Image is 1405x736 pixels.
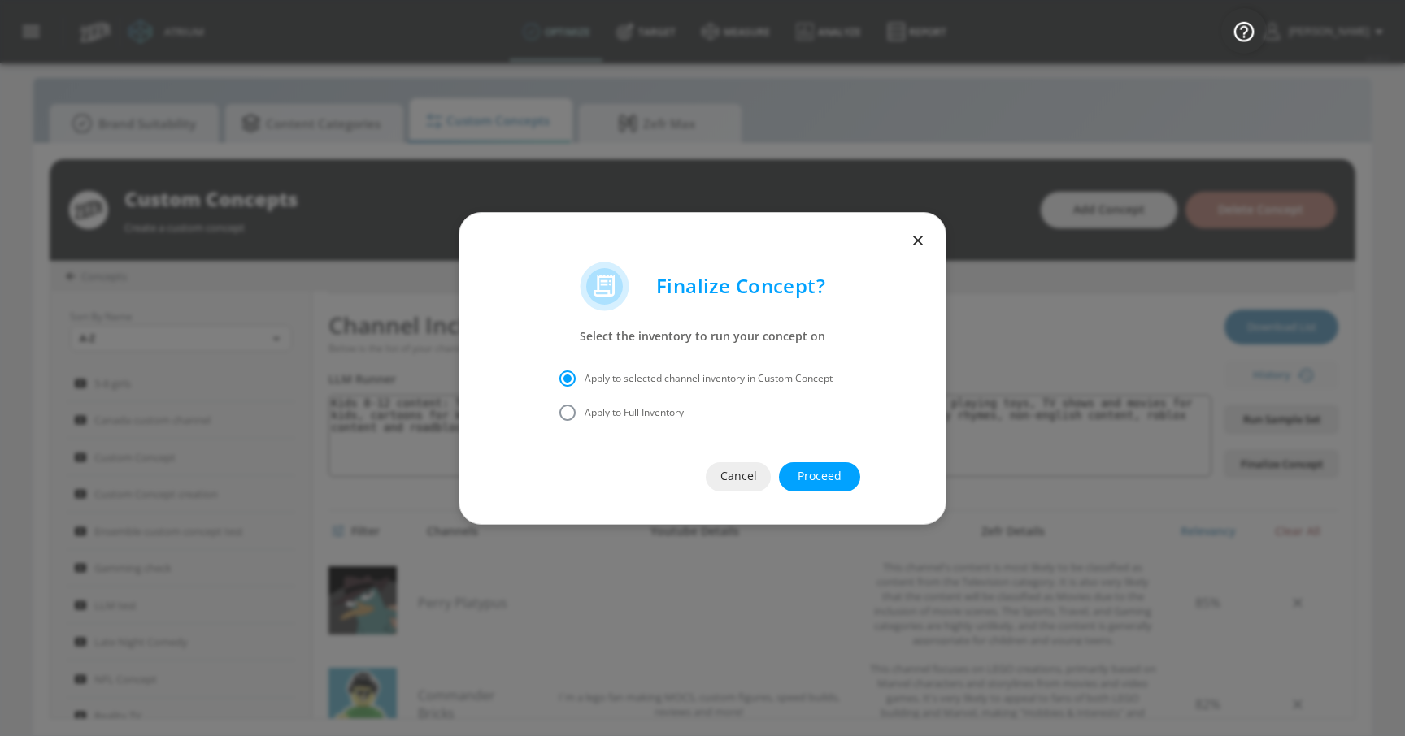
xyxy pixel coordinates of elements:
[585,405,684,420] span: Apply to Full Inventory
[656,275,825,298] p: Finalize Concept?
[1221,8,1267,54] button: Open Resource Center
[811,466,828,487] span: Proceed
[585,371,833,386] span: Apply to selected channel inventory in Custom Concept
[549,329,856,344] p: Select the inventory to run your concept on
[779,462,860,491] button: Proceed
[706,462,771,491] button: Cancel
